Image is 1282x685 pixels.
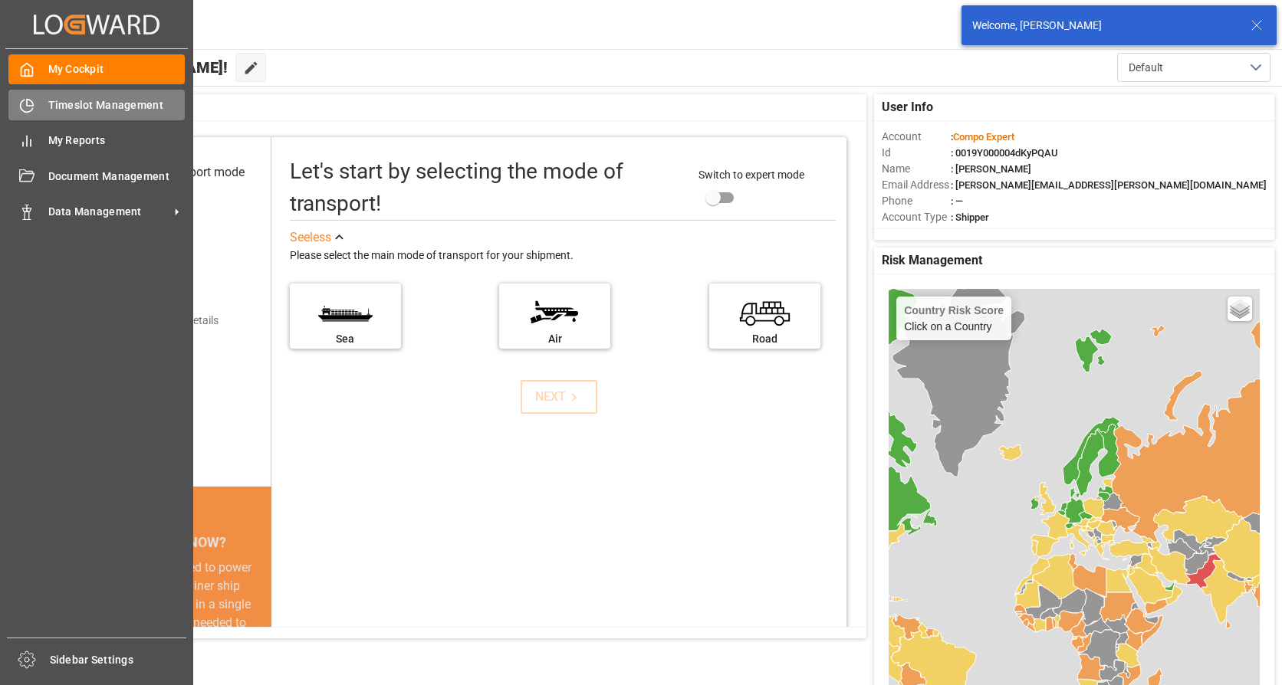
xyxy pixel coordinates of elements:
span: Switch to expert mode [699,169,804,181]
div: NEXT [535,388,582,406]
span: Account [882,129,951,145]
span: Email Address [882,177,951,193]
h4: Country Risk Score [904,304,1004,316]
button: NEXT [521,380,597,414]
span: Id [882,145,951,161]
span: : 0019Y000004dKyPQAU [951,147,1058,159]
div: See less [290,228,331,247]
span: Phone [882,193,951,209]
a: Timeslot Management [8,90,185,120]
span: Timeslot Management [48,97,186,113]
span: Data Management [48,204,169,220]
span: Name [882,161,951,177]
span: : [PERSON_NAME] [951,163,1031,175]
a: My Cockpit [8,54,185,84]
span: : — [951,195,963,207]
div: Road [717,331,813,347]
span: My Cockpit [48,61,186,77]
a: Layers [1228,297,1252,321]
span: Risk Management [882,251,982,270]
div: Let's start by selecting the mode of transport! [290,156,683,220]
div: Sea [297,331,393,347]
span: Default [1129,60,1163,76]
div: Click on a Country [904,304,1004,333]
button: open menu [1117,53,1270,82]
span: : [951,131,1014,143]
span: Account Type [882,209,951,225]
div: Air [507,331,603,347]
span: : Shipper [951,211,989,223]
div: Please select the main mode of transport for your shipment. [290,247,836,265]
span: : [PERSON_NAME][EMAIL_ADDRESS][PERSON_NAME][DOMAIN_NAME] [951,179,1267,191]
span: My Reports [48,133,186,149]
span: Compo Expert [953,131,1014,143]
div: Welcome, [PERSON_NAME] [972,18,1236,34]
span: Sidebar Settings [50,652,187,668]
span: Document Management [48,169,186,185]
span: User Info [882,98,933,116]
